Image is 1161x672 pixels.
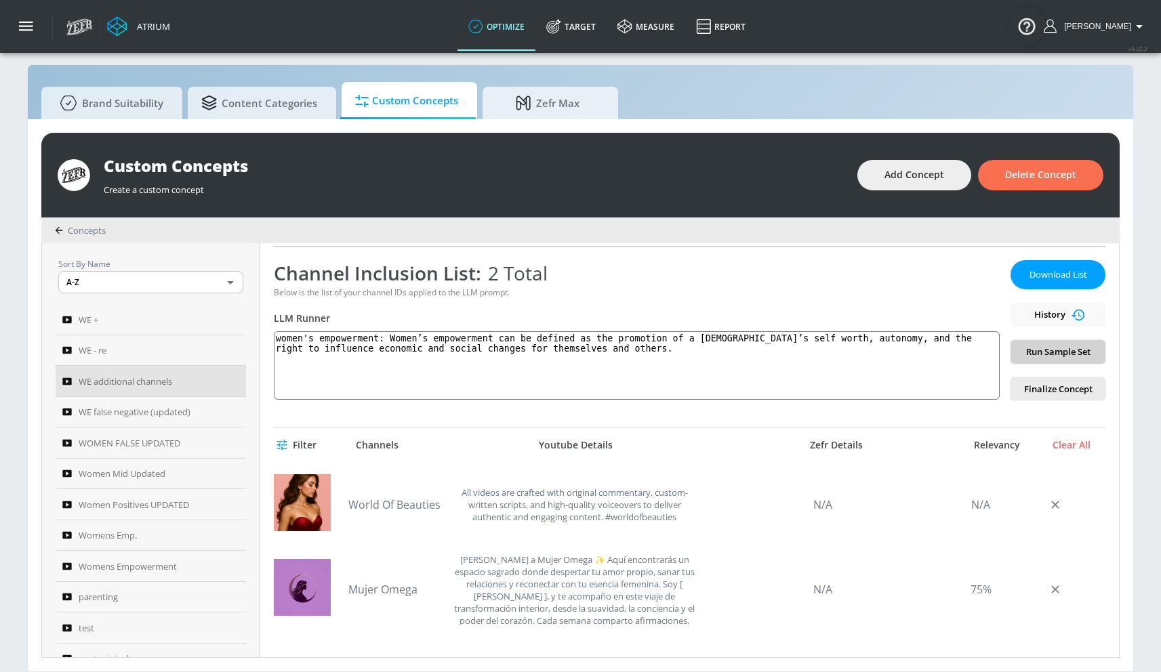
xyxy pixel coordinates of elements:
[79,497,189,513] span: Women Positives UPDATED
[201,87,317,119] span: Content Categories
[355,85,458,117] span: Custom Concepts
[79,373,172,390] span: WE additional channels
[79,527,137,543] span: Womens Emp.
[79,312,98,328] span: WE +
[857,160,971,190] button: Add Concept
[274,433,322,458] button: Filter
[1024,267,1092,282] span: Download List
[79,435,180,451] span: WOMEN FALSE UPDATED
[884,167,944,184] span: Add Concept
[58,257,243,271] p: Sort By Name
[356,439,399,451] div: Channels
[978,160,1103,190] button: Delete Concept
[1011,260,1105,289] button: Download List
[104,177,844,196] div: Create a custom concept
[68,224,106,236] span: Concepts
[947,469,1015,540] div: N/A
[450,469,699,540] div: All videos are crafted with original commentary, custom-written scripts, and high-quality voiceov...
[443,439,709,451] div: Youtube Details
[1021,344,1095,360] span: Run Sample Set
[55,224,106,236] div: Concepts
[274,331,1000,400] textarea: women's empowerment: Women’s empowerment can be defined as the promotion of a [DEMOGRAPHIC_DATA]’...
[279,437,317,454] span: Filter
[56,459,246,490] a: Women Mid Updated
[450,553,699,625] div: Bienvenida a Mujer Omega ✨ Aquí encontrarás un espacio sagrado donde despertar tu amor propio, sa...
[1044,18,1147,35] button: [PERSON_NAME]
[1011,377,1105,401] button: Finalize Concept
[535,2,607,51] a: Target
[56,520,246,551] a: Womens Emp.
[706,469,940,540] div: N/A
[274,260,1000,286] div: Channel Inclusion List:
[56,397,246,428] a: WE false negative (updated)
[1021,381,1095,397] span: Finalize Concept
[1008,7,1046,45] button: Open Resource Center
[56,335,246,366] a: WE - re
[496,87,599,119] span: Zefr Max
[1128,45,1147,52] span: v 4.22.2
[1005,167,1076,184] span: Delete Concept
[55,87,163,119] span: Brand Suitability
[1011,340,1105,364] button: Run Sample Set
[79,342,106,358] span: WE - re
[58,271,243,293] div: A-Z
[56,489,246,520] a: Women Positives UPDATED
[947,553,1015,625] div: 75%
[274,559,331,616] img: UCTgbVVMmtOpzPZNpuAdxqEw
[79,620,94,636] span: test
[56,582,246,613] a: parenting
[131,20,170,33] div: Atrium
[56,427,246,459] a: WOMEN FALSE UPDATED
[1038,439,1105,451] div: Clear All
[56,304,246,335] a: WE +
[274,287,1000,298] div: Below is the list of your channel IDs applied to the LLM prompt.
[607,2,685,51] a: measure
[274,474,331,531] img: UCIC0KVjD4uo1QNUxFyh1k7w
[1059,22,1131,31] span: login as: aracely.alvarenga@zefr.com
[79,589,118,605] span: parenting
[79,650,129,667] span: we + original
[56,612,246,644] a: test
[104,154,844,177] div: Custom Concepts
[457,2,535,51] a: optimize
[716,439,956,451] div: Zefr Details
[79,404,190,420] span: WE false negative (updated)
[79,465,165,482] span: Women Mid Updated
[348,497,443,512] a: World Of Beauties
[56,551,246,582] a: Womens Empowerment
[274,312,1000,324] div: LLM Runner
[348,582,443,597] a: Mujer Omega
[79,558,177,574] span: Womens Empowerment
[963,439,1031,451] div: Relevancy
[56,366,246,397] a: WE additional channels
[481,260,548,286] span: 2 Total
[107,16,170,37] a: Atrium
[685,2,756,51] a: Report
[706,553,940,625] div: N/A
